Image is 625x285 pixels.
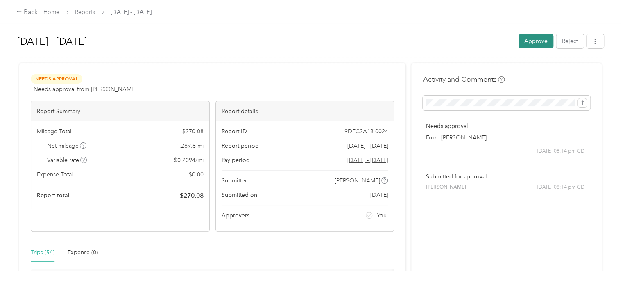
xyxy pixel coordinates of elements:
iframe: Everlance-gr Chat Button Frame [579,239,625,285]
span: [DATE] 08:14 pm CDT [537,148,587,155]
p: Needs approval [426,122,587,130]
span: $ 270.08 [180,191,204,201]
div: Trips (54) [31,248,54,257]
span: Go to pay period [347,156,388,164]
span: [DATE] [370,191,388,199]
span: Needs Approval [31,74,82,84]
span: [DATE] 08:14 pm CDT [537,184,587,191]
span: Approvers [222,211,249,220]
button: Reject [556,34,584,48]
span: Pay period [222,156,250,164]
div: Back [16,7,38,17]
span: Variable rate [47,156,87,164]
span: [PERSON_NAME] [426,184,466,191]
span: Net mileage [47,141,87,150]
span: 9DEC2A18-0024 [344,127,388,136]
span: Report total [37,191,70,200]
span: [PERSON_NAME] [335,176,380,185]
h4: Activity and Comments [423,74,505,84]
span: Submitter [222,176,247,185]
p: From [PERSON_NAME] [426,133,587,142]
span: [DATE] - [DATE] [347,141,388,150]
button: Approve [519,34,553,48]
span: Expense Total [37,170,73,179]
span: $ 270.08 [182,127,204,136]
div: Expense (0) [68,248,98,257]
span: Mileage Total [37,127,71,136]
span: Report ID [222,127,247,136]
a: Reports [75,9,95,16]
p: Submitted for approval [426,172,587,181]
span: Report period [222,141,259,150]
span: You [377,211,387,220]
span: 1,289.8 mi [176,141,204,150]
a: Home [43,9,59,16]
span: $ 0.2094 / mi [174,156,204,164]
h1: Sep 1 - 30, 2025 [17,32,513,51]
span: Submitted on [222,191,257,199]
div: Report Summary [31,101,209,121]
span: $ 0.00 [189,170,204,179]
div: Report details [216,101,394,121]
span: [DATE] - [DATE] [111,8,152,16]
span: Needs approval from [PERSON_NAME] [34,85,136,93]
